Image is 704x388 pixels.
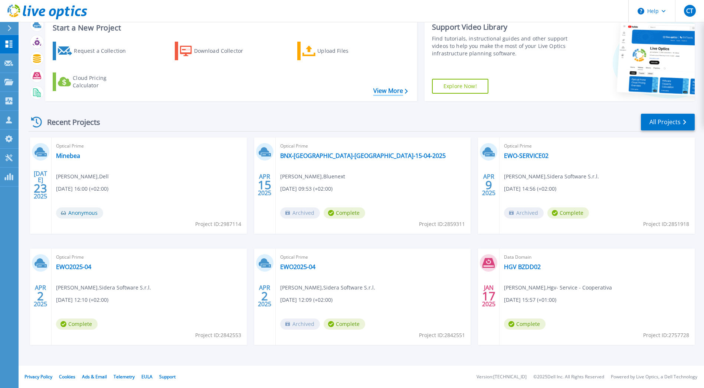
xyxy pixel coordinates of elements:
[56,296,108,304] span: [DATE] 12:10 (+02:00)
[280,284,375,292] span: [PERSON_NAME] , Sidera Software S.r.l.
[533,375,604,379] li: © 2025 Dell Inc. All Rights Reserved
[324,319,365,330] span: Complete
[477,375,527,379] li: Version: [TECHNICAL_ID]
[504,172,599,181] span: [PERSON_NAME] , Sidera Software S.r.l.
[261,293,268,299] span: 2
[504,284,612,292] span: [PERSON_NAME] , Hgv- Service - Cooperativa
[482,282,496,310] div: JAN 2025
[504,185,556,193] span: [DATE] 14:56 (+02:00)
[114,374,135,380] a: Telemetry
[56,284,151,292] span: [PERSON_NAME] , Sidera Software S.r.l.
[53,42,135,60] a: Request a Collection
[280,207,320,219] span: Archived
[159,374,176,380] a: Support
[258,182,271,188] span: 15
[419,331,465,339] span: Project ID: 2842551
[504,142,690,150] span: Optical Prime
[56,253,242,261] span: Optical Prime
[297,42,380,60] a: Upload Files
[280,185,333,193] span: [DATE] 09:53 (+02:00)
[258,282,272,310] div: APR 2025
[82,374,107,380] a: Ads & Email
[194,43,253,58] div: Download Collector
[280,263,315,271] a: EWO2025-04
[56,172,109,181] span: [PERSON_NAME] , Dell
[317,43,377,58] div: Upload Files
[24,374,52,380] a: Privacy Policy
[611,375,697,379] li: Powered by Live Optics, a Dell Technology
[74,43,133,58] div: Request a Collection
[195,331,241,339] span: Project ID: 2842553
[432,79,488,94] a: Explore Now!
[59,374,75,380] a: Cookies
[280,296,333,304] span: [DATE] 12:09 (+02:00)
[141,374,153,380] a: EULA
[37,293,44,299] span: 2
[280,319,320,330] span: Archived
[485,182,492,188] span: 9
[643,220,689,228] span: Project ID: 2851918
[195,220,241,228] span: Project ID: 2987114
[73,74,132,89] div: Cloud Pricing Calculator
[504,207,544,219] span: Archived
[504,263,541,271] a: HGV BZDD02
[53,72,135,91] a: Cloud Pricing Calculator
[175,42,258,60] a: Download Collector
[482,293,495,299] span: 17
[432,35,570,57] div: Find tutorials, instructional guides and other support videos to help you make the most of your L...
[432,22,570,32] div: Support Video Library
[53,24,407,32] h3: Start a New Project
[686,8,693,14] span: CT
[504,319,546,330] span: Complete
[482,171,496,198] div: APR 2025
[258,171,272,198] div: APR 2025
[56,319,98,330] span: Complete
[547,207,589,219] span: Complete
[56,263,91,271] a: EWO2025-04
[504,253,690,261] span: Data Domain
[33,171,48,198] div: [DATE] 2025
[419,220,465,228] span: Project ID: 2859311
[56,185,108,193] span: [DATE] 16:00 (+02:00)
[280,142,466,150] span: Optical Prime
[29,113,110,131] div: Recent Projects
[504,296,556,304] span: [DATE] 15:57 (+01:00)
[280,152,446,159] a: BNX-[GEOGRAPHIC_DATA]-[GEOGRAPHIC_DATA]-15-04-2025
[56,142,242,150] span: Optical Prime
[641,114,695,130] a: All Projects
[373,87,408,94] a: View More
[504,152,549,159] a: EWO-SERVICE02
[56,207,103,219] span: Anonymous
[280,253,466,261] span: Optical Prime
[280,172,345,181] span: [PERSON_NAME] , Bluenext
[643,331,689,339] span: Project ID: 2757728
[34,185,47,191] span: 23
[324,207,365,219] span: Complete
[33,282,48,310] div: APR 2025
[56,152,80,159] a: Minebea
